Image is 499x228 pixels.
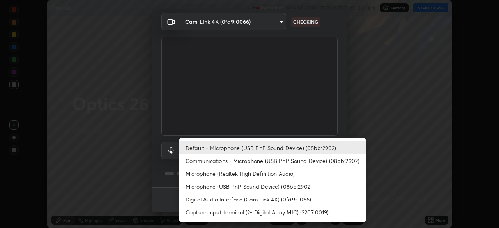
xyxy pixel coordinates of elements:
li: Communications - Microphone (USB PnP Sound Device) (08bb:2902) [179,154,366,167]
li: Microphone (USB PnP Sound Device) (08bb:2902) [179,180,366,193]
li: Default - Microphone (USB PnP Sound Device) (08bb:2902) [179,141,366,154]
li: Capture Input terminal (2- Digital Array MIC) (2207:0019) [179,206,366,219]
li: Microphone (Realtek High Definition Audio) [179,167,366,180]
li: Digital Audio Interface (Cam Link 4K) (0fd9:0066) [179,193,366,206]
